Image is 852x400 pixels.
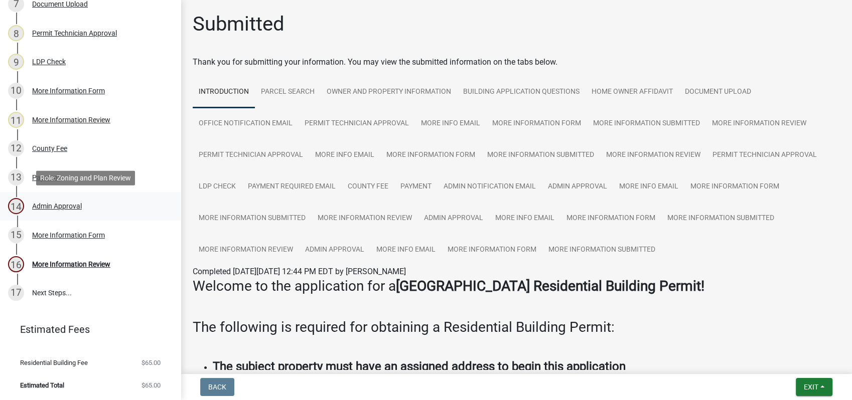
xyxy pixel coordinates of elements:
a: More Information Submitted [481,139,600,171]
a: Admin Approval [418,203,489,235]
a: LDP Check [193,171,242,203]
a: Permit Technician Approval [706,139,823,171]
button: Back [200,378,234,396]
a: Admin Approval [542,171,613,203]
h1: Submitted [193,12,285,36]
a: Payment Required Email [242,171,342,203]
span: $65.00 [141,382,161,388]
a: More Information Form [486,108,587,140]
div: Document Upload [32,1,88,8]
a: Permit Technician Approval [193,139,309,171]
div: County Fee [32,145,67,152]
a: Admin Approval [299,234,370,266]
strong: The subject property must have an assigned address to begin this application [213,359,626,373]
a: More Info Email [489,203,560,235]
div: 9 [8,54,24,70]
a: More Information Submitted [587,108,706,140]
div: More Information Form [32,87,105,94]
a: More Information Form [560,203,661,235]
a: Building Application Questions [457,76,586,108]
a: More Info Email [613,171,684,203]
a: Introduction [193,76,255,108]
div: 15 [8,227,24,243]
div: 16 [8,256,24,272]
a: More Information Submitted [193,203,312,235]
h3: The following is required for obtaining a Residential Building Permit: [193,319,840,336]
a: Permit Technician Approval [299,108,415,140]
div: 12 [8,140,24,156]
a: More Information Form [380,139,481,171]
a: Office Notification Email [193,108,299,140]
a: Parcel search [255,76,321,108]
span: $65.00 [141,359,161,366]
div: Role: Zoning and Plan Review [36,170,135,185]
div: 13 [8,169,24,185]
div: Admin Approval [32,203,82,210]
a: More Information Review [193,234,299,266]
div: LDP Check [32,58,66,65]
a: Admin Notification Email [438,171,542,203]
a: More Information Form [442,234,542,266]
div: More Information Form [32,232,105,239]
a: County Fee [342,171,394,203]
a: More Information Submitted [661,203,780,235]
div: More Information Review [32,116,110,123]
a: More Info Email [309,139,380,171]
div: Thank you for submitting your information. You may view the submitted information on the tabs below. [193,56,840,68]
a: Home Owner Affidavit [586,76,679,108]
a: Estimated Fees [8,319,165,339]
span: Estimated Total [20,382,64,388]
a: More Information Review [312,203,418,235]
button: Exit [796,378,832,396]
span: Back [208,383,226,391]
div: 8 [8,25,24,41]
h3: Welcome to the application for a [193,278,840,295]
a: More Information Form [684,171,785,203]
div: 10 [8,83,24,99]
div: Payment [32,174,60,181]
a: More Info Email [415,108,486,140]
a: More Information Submitted [542,234,661,266]
a: More Info Email [370,234,442,266]
div: 17 [8,285,24,301]
a: More Information Review [706,108,812,140]
div: More Information Review [32,261,110,268]
a: Payment [394,171,438,203]
strong: [GEOGRAPHIC_DATA] Residential Building Permit! [396,278,704,294]
div: 11 [8,112,24,128]
a: Owner and Property Information [321,76,457,108]
span: Completed [DATE][DATE] 12:44 PM EDT by [PERSON_NAME] [193,267,406,276]
span: Residential Building Fee [20,359,88,366]
span: Exit [804,383,818,391]
a: Document Upload [679,76,757,108]
div: 14 [8,198,24,214]
a: More Information Review [600,139,706,171]
div: Permit Technician Approval [32,30,117,37]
